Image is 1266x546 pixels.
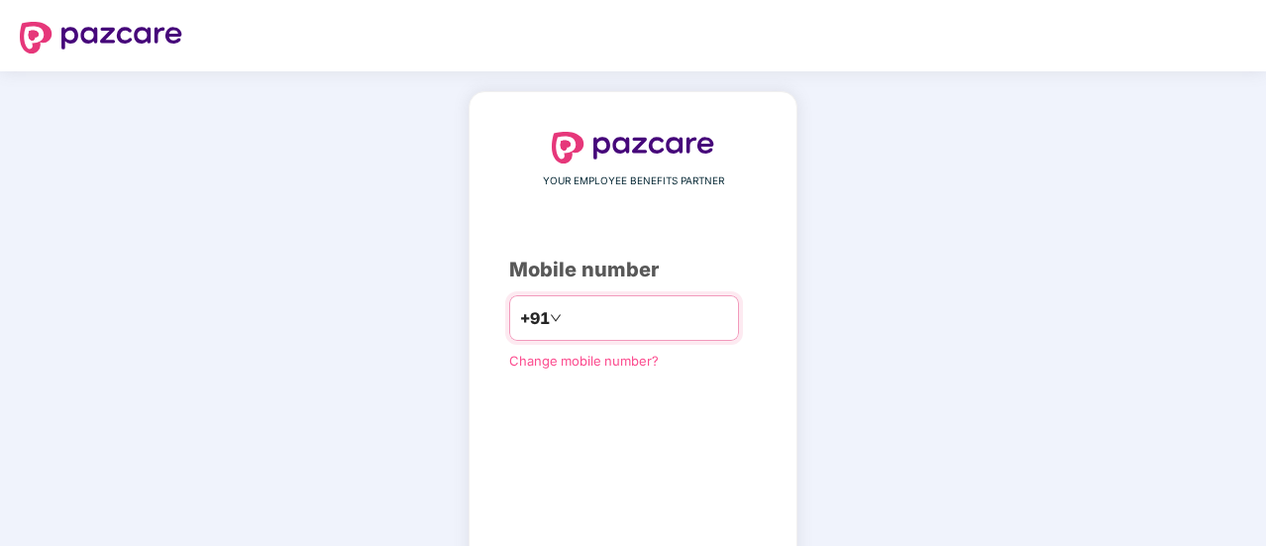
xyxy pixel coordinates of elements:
img: logo [552,132,714,164]
span: down [550,312,562,324]
img: logo [20,22,182,54]
span: +91 [520,306,550,331]
div: Mobile number [509,255,757,285]
a: Change mobile number? [509,353,659,369]
span: YOUR EMPLOYEE BENEFITS PARTNER [543,173,724,189]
